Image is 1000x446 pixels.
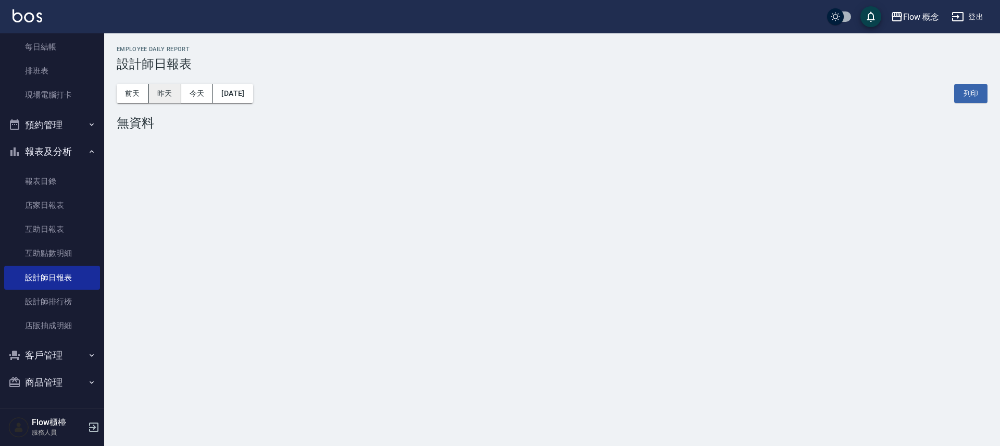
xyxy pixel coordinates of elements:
[4,111,100,139] button: 預約管理
[4,369,100,396] button: 商品管理
[12,9,42,22] img: Logo
[117,57,988,71] h3: 設計師日報表
[4,266,100,290] a: 設計師日報表
[149,84,181,103] button: 昨天
[860,6,881,27] button: save
[32,428,85,437] p: 服務人員
[32,417,85,428] h5: Flow櫃檯
[4,169,100,193] a: 報表目錄
[4,217,100,241] a: 互助日報表
[181,84,214,103] button: 今天
[4,83,100,107] a: 現場電腦打卡
[4,290,100,314] a: 設計師排行榜
[4,314,100,338] a: 店販抽成明細
[954,84,988,103] button: 列印
[117,46,988,53] h2: Employee Daily Report
[4,138,100,165] button: 報表及分析
[903,10,940,23] div: Flow 概念
[8,417,29,438] img: Person
[117,116,988,130] div: 無資料
[4,193,100,217] a: 店家日報表
[886,6,944,28] button: Flow 概念
[4,342,100,369] button: 客戶管理
[4,241,100,265] a: 互助點數明細
[947,7,988,27] button: 登出
[213,84,253,103] button: [DATE]
[4,59,100,83] a: 排班表
[117,84,149,103] button: 前天
[4,35,100,59] a: 每日結帳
